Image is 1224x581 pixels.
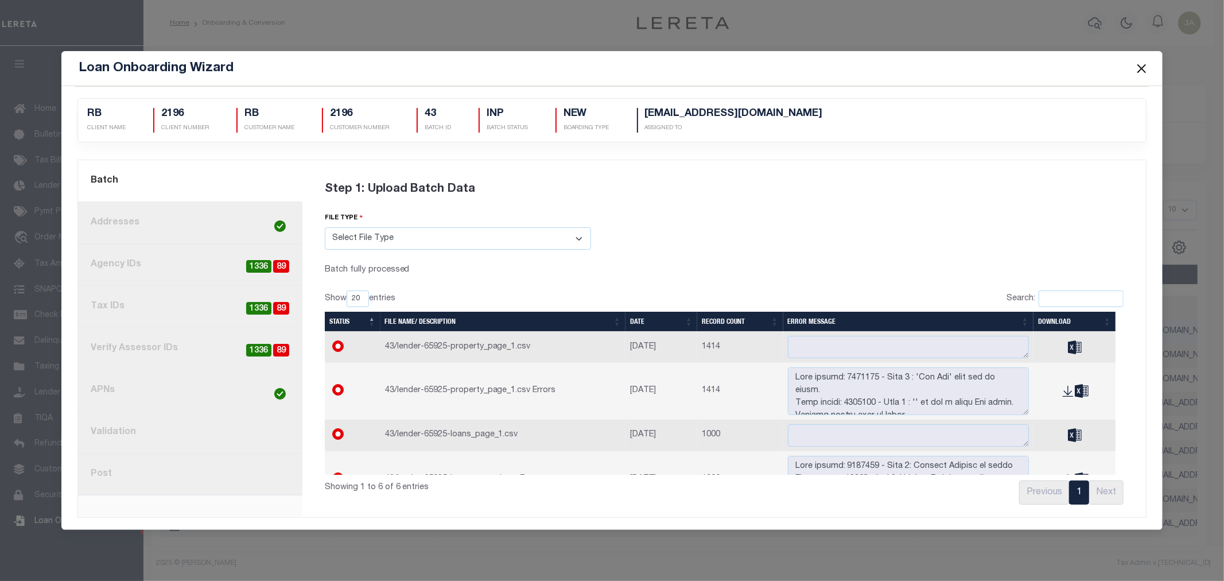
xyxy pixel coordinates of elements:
[161,124,209,133] p: CLIENT NUMBER
[274,388,286,400] img: check-icon-green.svg
[1134,61,1149,76] button: Close
[274,220,286,232] img: check-icon-green.svg
[625,312,697,331] th: Date: activate to sort column ascending
[330,124,389,133] p: CUSTOMER NUMBER
[697,363,783,420] td: 1414
[425,108,451,121] h5: 43
[78,412,302,454] a: Validation
[78,202,302,244] a: Addresses
[330,108,389,121] h5: 2196
[1039,290,1124,307] input: Search:
[380,312,625,331] th: File Name/ Description: activate to sort column ascending
[380,363,625,420] td: 43/lender-65925-property_page_1.csv Errors
[78,160,302,202] a: Batch
[273,344,289,357] span: 89
[78,286,302,328] a: Tax IDs891336
[645,108,823,121] h5: [EMAIL_ADDRESS][DOMAIN_NAME]
[487,124,528,133] p: BATCH STATUS
[788,456,1029,503] textarea: Lore ipsumd: 9187459 - Sita 2: Consect Adipisc el seddo Eius tempor: 13362 - Inci 3: Utlabor Etdo...
[325,264,591,277] div: Batch fully processed
[564,124,609,133] p: Boarding Type
[625,331,697,363] td: [DATE]
[246,302,271,315] span: 1336
[246,344,271,357] span: 1336
[273,260,289,273] span: 89
[79,60,234,76] h5: Loan Onboarding Wizard
[380,331,625,363] td: 43/lender-65925-property_page_1.csv
[325,212,363,223] label: file type
[244,108,294,121] h5: RB
[246,260,271,273] span: 1336
[425,124,451,133] p: BATCH ID
[697,331,783,363] td: 1414
[78,370,302,412] a: APNs
[783,312,1033,331] th: Error Message: activate to sort column ascending
[380,420,625,451] td: 43/lender-65925-loans_page_1.csv
[325,290,395,307] label: Show entries
[625,451,697,508] td: [DATE]
[78,328,302,370] a: Verify Assessor IDs891336
[325,167,1124,212] div: Step 1: Upload Batch Data
[625,363,697,420] td: [DATE]
[1069,481,1089,505] a: 1
[161,108,209,121] h5: 2196
[645,124,823,133] p: Assigned To
[697,451,783,508] td: 1000
[697,312,783,331] th: Record Count: activate to sort column ascending
[78,454,302,495] a: Post
[244,124,294,133] p: CUSTOMER NAME
[788,367,1029,415] textarea: Lore ipsumd: 7471175 - Sita 3 : 'Con Adi' elit sed do eiusm. Temp incidi: 4305100 - Utla 1 : '' e...
[325,312,380,331] th: Status: activate to sort column descending
[697,420,783,451] td: 1000
[1033,312,1116,331] th: Download: activate to sort column ascending
[347,290,369,307] select: Showentries
[78,244,302,286] a: Agency IDs891336
[625,420,697,451] td: [DATE]
[380,451,625,508] td: 43/lender-65925-loans_page_1.csv Errors
[564,108,609,121] h5: NEW
[1007,290,1124,307] label: Search:
[273,302,289,315] span: 89
[325,475,649,494] div: Showing 1 to 6 of 6 entries
[487,108,528,121] h5: INP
